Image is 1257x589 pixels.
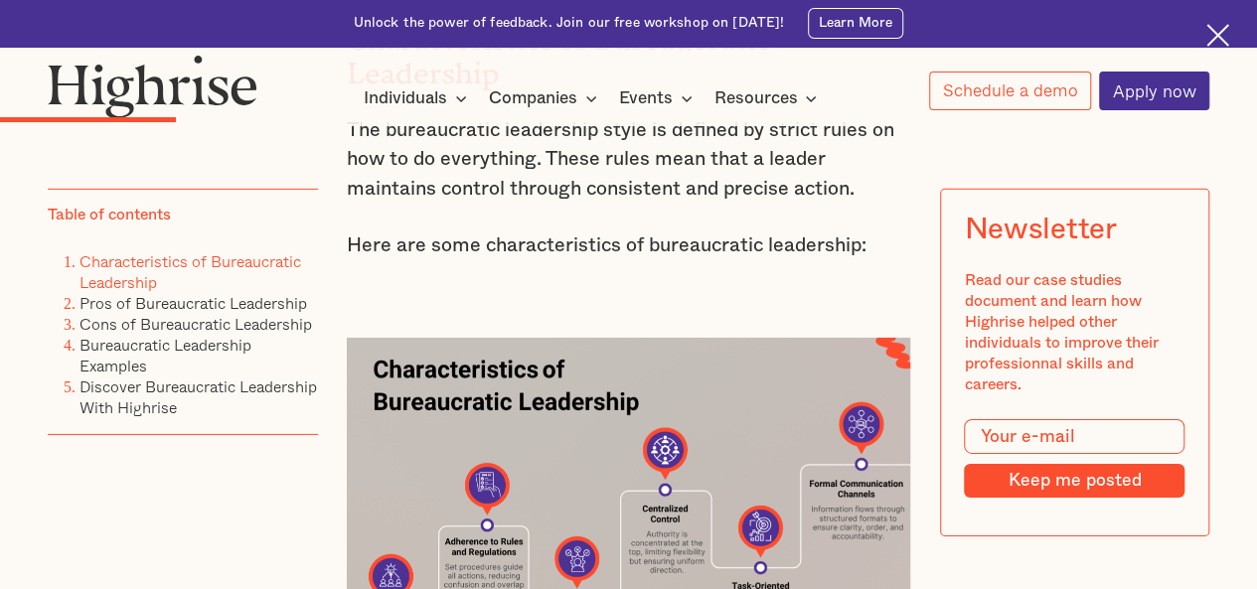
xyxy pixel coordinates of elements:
[619,86,699,110] div: Events
[808,8,904,39] a: Learn More
[713,86,797,110] div: Resources
[713,86,823,110] div: Resources
[79,333,251,377] a: Bureaucratic Leadership Examples
[79,291,307,315] a: Pros of Bureaucratic Leadership
[964,270,1184,395] div: Read our case studies document and learn how Highrise helped other individuals to improve their p...
[929,72,1091,110] a: Schedule a demo
[1206,24,1229,47] img: Cross icon
[347,231,911,261] p: Here are some characteristics of bureaucratic leadership:
[79,249,301,294] a: Characteristics of Bureaucratic Leadership
[364,86,473,110] div: Individuals
[489,86,603,110] div: Companies
[364,86,447,110] div: Individuals
[964,419,1184,455] input: Your e-mail
[48,205,171,225] div: Table of contents
[79,374,317,419] a: Discover Bureaucratic Leadership With Highrise
[347,116,911,205] p: The bureaucratic leadership style is defined by strict rules on how to do everything. These rules...
[964,419,1184,498] form: Modal Form
[79,312,312,336] a: Cons of Bureaucratic Leadership
[1099,72,1209,110] a: Apply now
[48,55,257,118] img: Highrise logo
[489,86,577,110] div: Companies
[964,464,1184,497] input: Keep me posted
[354,14,785,33] div: Unlock the power of feedback. Join our free workshop on [DATE]!
[619,86,673,110] div: Events
[964,213,1116,246] div: Newsletter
